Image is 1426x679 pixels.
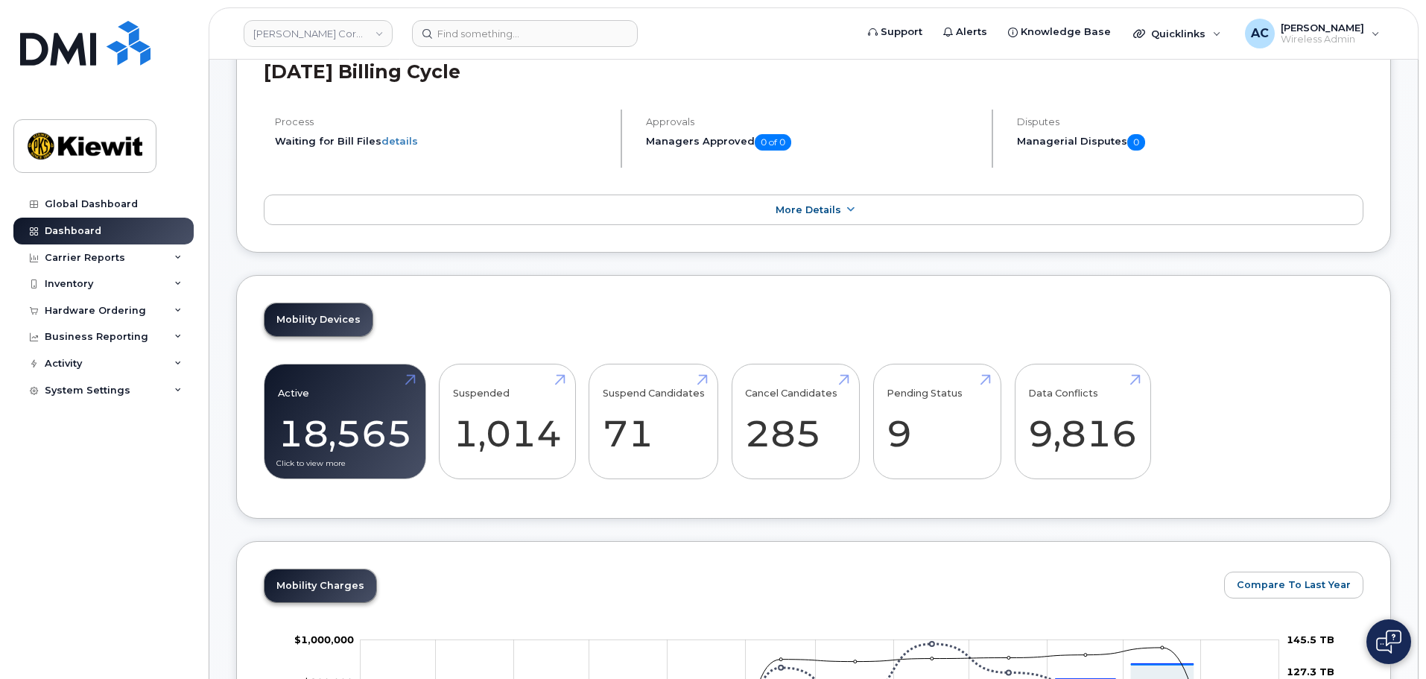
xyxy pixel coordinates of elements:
[881,25,922,40] span: Support
[294,634,354,645] tspan: $1,000,000
[858,17,933,47] a: Support
[294,634,354,645] g: $0
[278,373,412,471] a: Active 18,565
[275,134,608,148] li: Waiting for Bill Files
[264,569,376,602] a: Mobility Charges
[264,303,373,336] a: Mobility Devices
[1251,25,1269,42] span: AC
[381,135,418,147] a: details
[776,204,841,215] span: More Details
[1028,373,1137,471] a: Data Conflicts 9,816
[1151,28,1205,40] span: Quicklinks
[933,17,998,47] a: Alerts
[1123,19,1232,48] div: Quicklinks
[412,20,638,47] input: Find something...
[887,373,987,471] a: Pending Status 9
[1281,22,1364,34] span: [PERSON_NAME]
[1281,34,1364,45] span: Wireless Admin
[1237,578,1351,592] span: Compare To Last Year
[1287,666,1334,678] tspan: 127.3 TB
[244,20,393,47] a: Kiewit Corporation
[1021,25,1111,40] span: Knowledge Base
[1224,572,1363,599] button: Compare To Last Year
[646,116,979,127] h4: Approvals
[275,116,608,127] h4: Process
[745,373,846,471] a: Cancel Candidates 285
[755,134,791,151] span: 0 of 0
[1127,134,1145,151] span: 0
[1235,19,1390,48] div: Andrea Castrezana
[1017,116,1363,127] h4: Disputes
[603,373,705,471] a: Suspend Candidates 71
[1376,630,1401,654] img: Open chat
[1017,134,1363,151] h5: Managerial Disputes
[264,60,1363,83] h2: [DATE] Billing Cycle
[1287,634,1334,645] tspan: 145.5 TB
[453,373,562,471] a: Suspended 1,014
[998,17,1121,47] a: Knowledge Base
[956,25,987,40] span: Alerts
[646,134,979,151] h5: Managers Approved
